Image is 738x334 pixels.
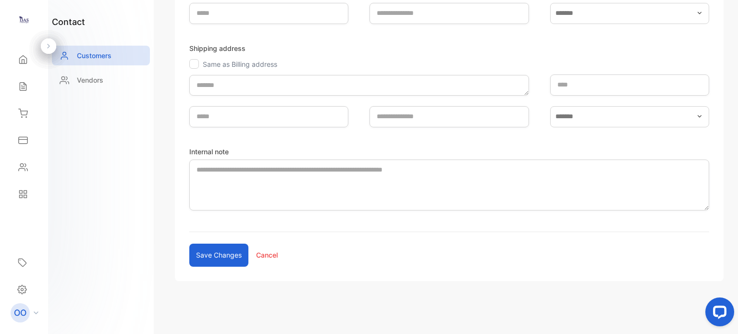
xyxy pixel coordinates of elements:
[77,75,103,85] p: Vendors
[189,43,709,53] p: Shipping address
[203,60,277,68] label: Same as Billing address
[256,250,278,260] p: Cancel
[77,50,111,61] p: Customers
[698,294,738,334] iframe: LiveChat chat widget
[52,46,150,65] a: Customers
[52,70,150,90] a: Vendors
[17,12,31,27] img: logo
[189,147,709,157] label: Internal note
[189,244,248,267] button: Save changes
[52,15,85,28] h1: contact
[14,307,26,319] p: OO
